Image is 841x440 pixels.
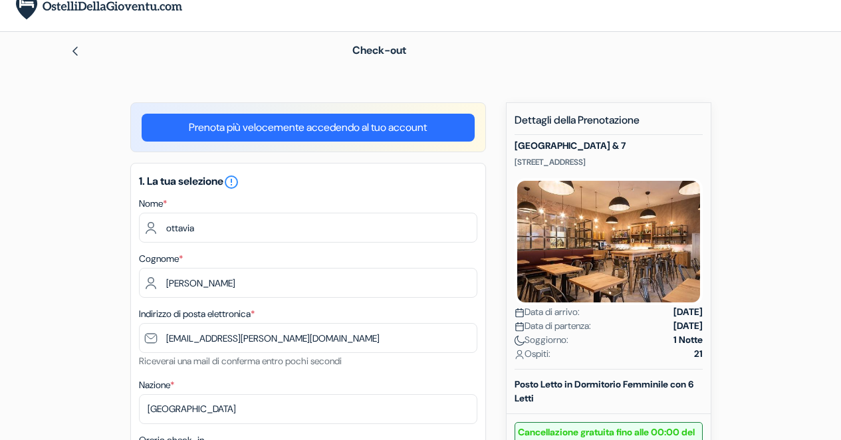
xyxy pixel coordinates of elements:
[139,378,174,392] label: Nazione
[515,347,550,361] span: Ospiti:
[352,43,406,57] span: Check-out
[673,319,703,333] strong: [DATE]
[139,197,167,211] label: Nome
[139,355,342,367] small: Riceverai una mail di conferma entro pochi secondi
[515,322,525,332] img: calendar.svg
[515,157,703,167] p: [STREET_ADDRESS]
[694,347,703,361] strong: 21
[223,174,239,188] a: error_outline
[515,319,591,333] span: Data di partenza:
[70,46,80,56] img: left_arrow.svg
[139,174,477,190] h5: 1. La tua selezione
[515,336,525,346] img: moon.svg
[515,378,693,404] b: Posto Letto in Dormitorio Femminile con 6 Letti
[673,305,703,319] strong: [DATE]
[515,114,703,135] h5: Dettagli della Prenotazione
[673,333,703,347] strong: 1 Notte
[139,252,183,266] label: Cognome
[515,305,580,319] span: Data di arrivo:
[515,350,525,360] img: user_icon.svg
[142,114,475,142] a: Prenota più velocemente accedendo al tuo account
[515,308,525,318] img: calendar.svg
[139,268,477,298] input: Inserisci il cognome
[515,140,703,152] h5: [GEOGRAPHIC_DATA] & 7
[139,307,255,321] label: Indirizzo di posta elettronica
[223,174,239,190] i: error_outline
[139,213,477,243] input: Inserisci il nome
[515,333,568,347] span: Soggiorno:
[139,323,477,353] input: Inserisci il tuo indirizzo email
